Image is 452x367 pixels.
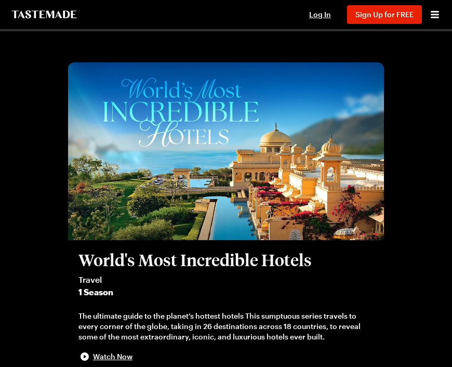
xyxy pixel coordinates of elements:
[68,62,384,240] img: World's Most Incredible Hotels
[10,10,78,19] a: To Tastemade Home Page
[78,251,374,363] button: World's Most Incredible HotelsTravel1 SeasonThe ultimate guide to the planet’s hottest hotels Thi...
[93,351,132,362] span: Watch Now
[78,311,374,342] div: The ultimate guide to the planet’s hottest hotels This sumptuous series travels to every corner o...
[78,251,374,269] h2: World's Most Incredible Hotels
[78,286,374,298] span: 1 Season
[78,273,374,286] span: Travel
[309,10,331,19] span: Log In
[347,5,422,24] button: Sign Up for FREE
[428,8,442,21] button: Open menu
[299,9,341,20] button: Log In
[355,10,414,19] span: Sign Up for FREE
